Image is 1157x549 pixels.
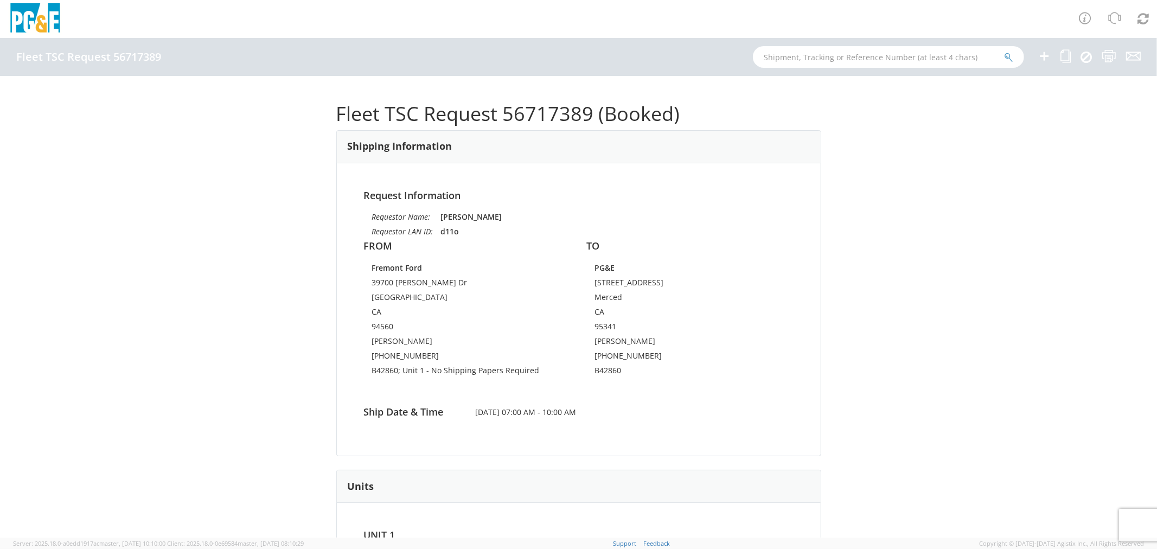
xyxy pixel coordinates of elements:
td: CA [595,307,748,321]
strong: PG&E [595,263,615,273]
i: Requestor LAN ID: [372,226,433,237]
input: Shipment, Tracking or Reference Number (at least 4 chars) [753,46,1024,68]
h4: Unit 1 [364,530,573,541]
td: B42860 [595,365,748,380]
strong: [PERSON_NAME] [441,212,502,222]
a: Support [613,539,636,547]
td: [PERSON_NAME] [372,336,562,350]
span: Server: 2025.18.0-a0edd1917ac [13,539,165,547]
td: [PHONE_NUMBER] [372,350,562,365]
strong: d11o [441,226,459,237]
td: Merced [595,292,748,307]
td: [PERSON_NAME] [595,336,748,350]
h3: Units [348,481,374,492]
span: [DATE] 07:00 AM - 10:00 AM [467,407,690,418]
td: [STREET_ADDRESS] [595,277,748,292]
h4: TO [587,241,794,252]
img: pge-logo-06675f144f4cfa6a6814.png [8,3,62,35]
h4: Fleet TSC Request 56717389 [16,51,161,63]
h4: Request Information [364,190,794,201]
h1: Fleet TSC Request 56717389 (Booked) [336,103,821,125]
td: 94560 [372,321,562,336]
span: master, [DATE] 10:10:00 [99,539,165,547]
td: 95341 [595,321,748,336]
h3: Shipping Information [348,141,452,152]
a: Feedback [643,539,670,547]
span: Client: 2025.18.0-0e69584 [167,539,304,547]
i: Requestor Name: [372,212,431,222]
strong: Fremont Ford [372,263,423,273]
h4: FROM [364,241,571,252]
td: [GEOGRAPHIC_DATA] [372,292,562,307]
td: 39700 [PERSON_NAME] Dr [372,277,562,292]
span: master, [DATE] 08:10:29 [238,539,304,547]
h4: Ship Date & Time [356,407,468,418]
td: B42860; Unit 1 - No Shipping Papers Required [372,365,562,380]
span: Copyright © [DATE]-[DATE] Agistix Inc., All Rights Reserved [979,539,1144,548]
td: [PHONE_NUMBER] [595,350,748,365]
td: CA [372,307,562,321]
